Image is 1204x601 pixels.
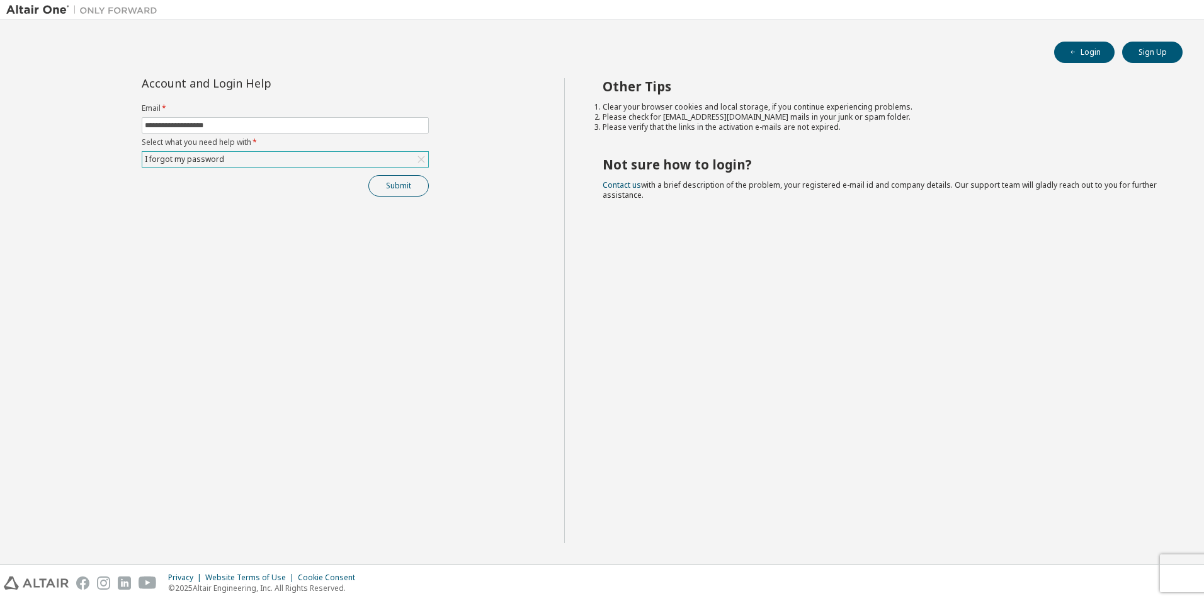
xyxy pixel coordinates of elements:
[205,573,298,583] div: Website Terms of Use
[168,573,205,583] div: Privacy
[603,112,1161,122] li: Please check for [EMAIL_ADDRESS][DOMAIN_NAME] mails in your junk or spam folder.
[142,152,428,167] div: I forgot my password
[603,180,1157,200] span: with a brief description of the problem, your registered e-mail id and company details. Our suppo...
[6,4,164,16] img: Altair One
[142,103,429,113] label: Email
[97,576,110,590] img: instagram.svg
[118,576,131,590] img: linkedin.svg
[4,576,69,590] img: altair_logo.svg
[368,175,429,197] button: Submit
[603,122,1161,132] li: Please verify that the links in the activation e-mails are not expired.
[603,180,641,190] a: Contact us
[1122,42,1183,63] button: Sign Up
[603,102,1161,112] li: Clear your browser cookies and local storage, if you continue experiencing problems.
[168,583,363,593] p: © 2025 Altair Engineering, Inc. All Rights Reserved.
[142,78,372,88] div: Account and Login Help
[603,156,1161,173] h2: Not sure how to login?
[139,576,157,590] img: youtube.svg
[1054,42,1115,63] button: Login
[143,152,226,166] div: I forgot my password
[298,573,363,583] div: Cookie Consent
[76,576,89,590] img: facebook.svg
[142,137,429,147] label: Select what you need help with
[603,78,1161,94] h2: Other Tips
